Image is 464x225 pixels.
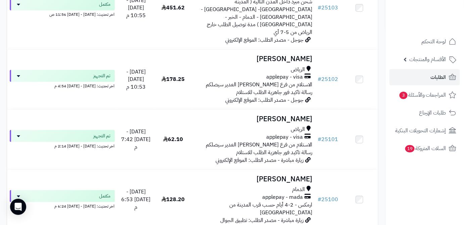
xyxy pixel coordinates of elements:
span: الطلبات [431,73,446,82]
span: لوحة التحكم [421,37,446,46]
span: # [318,4,322,12]
span: 128.20 [161,195,185,204]
span: جوجل - مصدر الطلب: الموقع الإلكتروني [226,36,304,44]
span: الرياض [291,66,305,74]
span: الأقسام والمنتجات [409,55,446,64]
a: إشعارات التحويلات البنكية [389,123,460,139]
span: المراجعات والأسئلة [399,90,446,100]
a: الطلبات [389,69,460,85]
a: #25102 [318,75,338,83]
a: السلات المتروكة19 [389,140,460,156]
span: # [318,195,322,204]
span: [DATE] - [DATE] 6:53 م [121,188,150,211]
span: [DATE] - [DATE] 10:53 م [126,68,146,91]
span: applepay - mada [263,193,303,201]
h3: [PERSON_NAME] [194,175,313,183]
span: الرياض [291,126,305,133]
a: #25103 [318,4,338,12]
span: 62.10 [163,135,183,143]
span: إشعارات التحويلات البنكية [395,126,446,135]
span: [DATE] - [DATE] 7:42 م [121,128,150,151]
div: اخر تحديث: [DATE] - [DATE] 2:14 م [10,142,115,149]
a: #25100 [318,195,338,204]
span: تم التجهيز [94,73,111,79]
span: الاستلام من فرع [PERSON_NAME] الغدير سيصلكم رسالة تاكيد فور جاهزية الطلب للاستلام [206,81,313,96]
span: السلات المتروكة [405,144,446,153]
span: مكتمل [99,193,111,199]
span: applepay - visa [267,133,303,141]
span: تم التجهيز [94,133,111,139]
span: 178.25 [161,75,185,83]
span: # [318,75,322,83]
a: لوحة التحكم [389,34,460,50]
span: زيارة مباشرة - مصدر الطلب: تطبيق الجوال [221,216,304,224]
span: 451.62 [161,4,185,12]
a: #25101 [318,135,338,143]
span: جوجل - مصدر الطلب: الموقع الإلكتروني [226,96,304,104]
span: مكتمل [99,1,111,8]
span: زيارة مباشرة - مصدر الطلب: الموقع الإلكتروني [216,156,304,164]
div: اخر تحديث: [DATE] - [DATE] 11:56 ص [10,10,115,17]
h3: [PERSON_NAME] [194,115,313,123]
a: طلبات الإرجاع [389,105,460,121]
span: طلبات الإرجاع [419,108,446,118]
span: الاستلام من فرع [PERSON_NAME] الغدير سيصلكم رسالة تاكيد فور جاهزية الطلب للاستلام [206,141,313,156]
h3: [PERSON_NAME] [194,55,313,63]
span: 3 [400,92,408,99]
div: اخر تحديث: [DATE] - [DATE] 4:54 م [10,82,115,89]
span: # [318,135,322,143]
div: Open Intercom Messenger [10,199,26,215]
div: اخر تحديث: [DATE] - [DATE] 6:24 م [10,202,115,209]
span: الدمام [292,186,305,193]
span: ارمكس - 2-4 أيام حسب قرب المدينة من [GEOGRAPHIC_DATA] [230,201,313,217]
span: 19 [405,145,415,152]
a: المراجعات والأسئلة3 [389,87,460,103]
span: applepay - visa [267,73,303,81]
